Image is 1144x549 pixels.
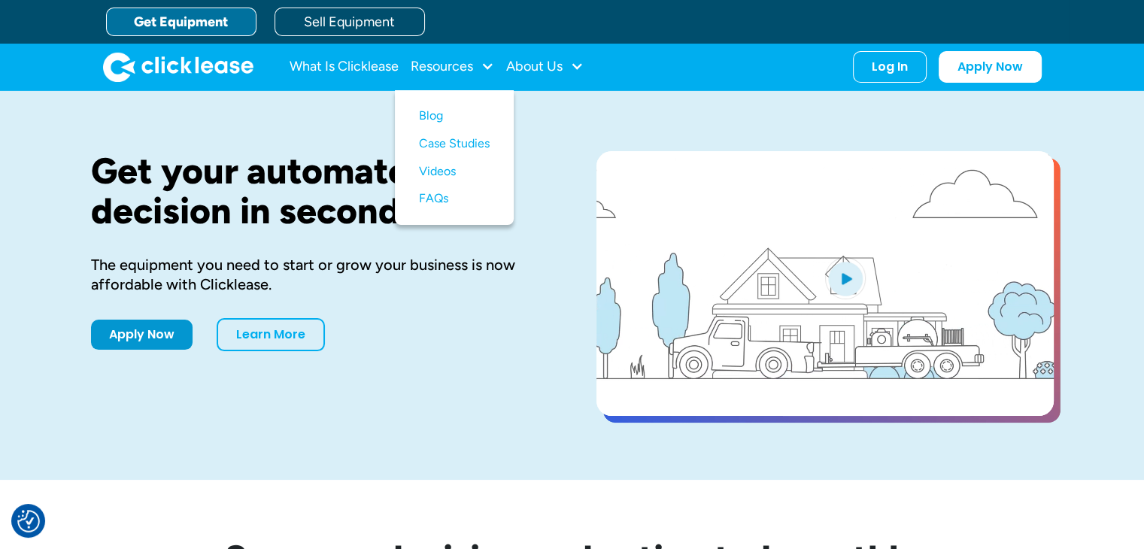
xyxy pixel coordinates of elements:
a: Sell Equipment [275,8,425,36]
div: Log In [872,59,908,74]
nav: Resources [395,90,514,225]
a: Case Studies [419,130,490,158]
div: The equipment you need to start or grow your business is now affordable with Clicklease. [91,255,548,294]
img: Clicklease logo [103,52,253,82]
a: Apply Now [91,320,193,350]
a: Videos [419,158,490,186]
img: Blue play button logo on a light blue circular background [825,257,866,299]
a: open lightbox [596,151,1054,416]
a: home [103,52,253,82]
button: Consent Preferences [17,510,40,532]
h1: Get your automated decision in seconds. [91,151,548,231]
a: What Is Clicklease [290,52,399,82]
img: Revisit consent button [17,510,40,532]
div: Resources [411,52,494,82]
a: Apply Now [939,51,1042,83]
a: FAQs [419,185,490,213]
div: About Us [506,52,584,82]
a: Learn More [217,318,325,351]
a: Get Equipment [106,8,256,36]
a: Blog [419,102,490,130]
